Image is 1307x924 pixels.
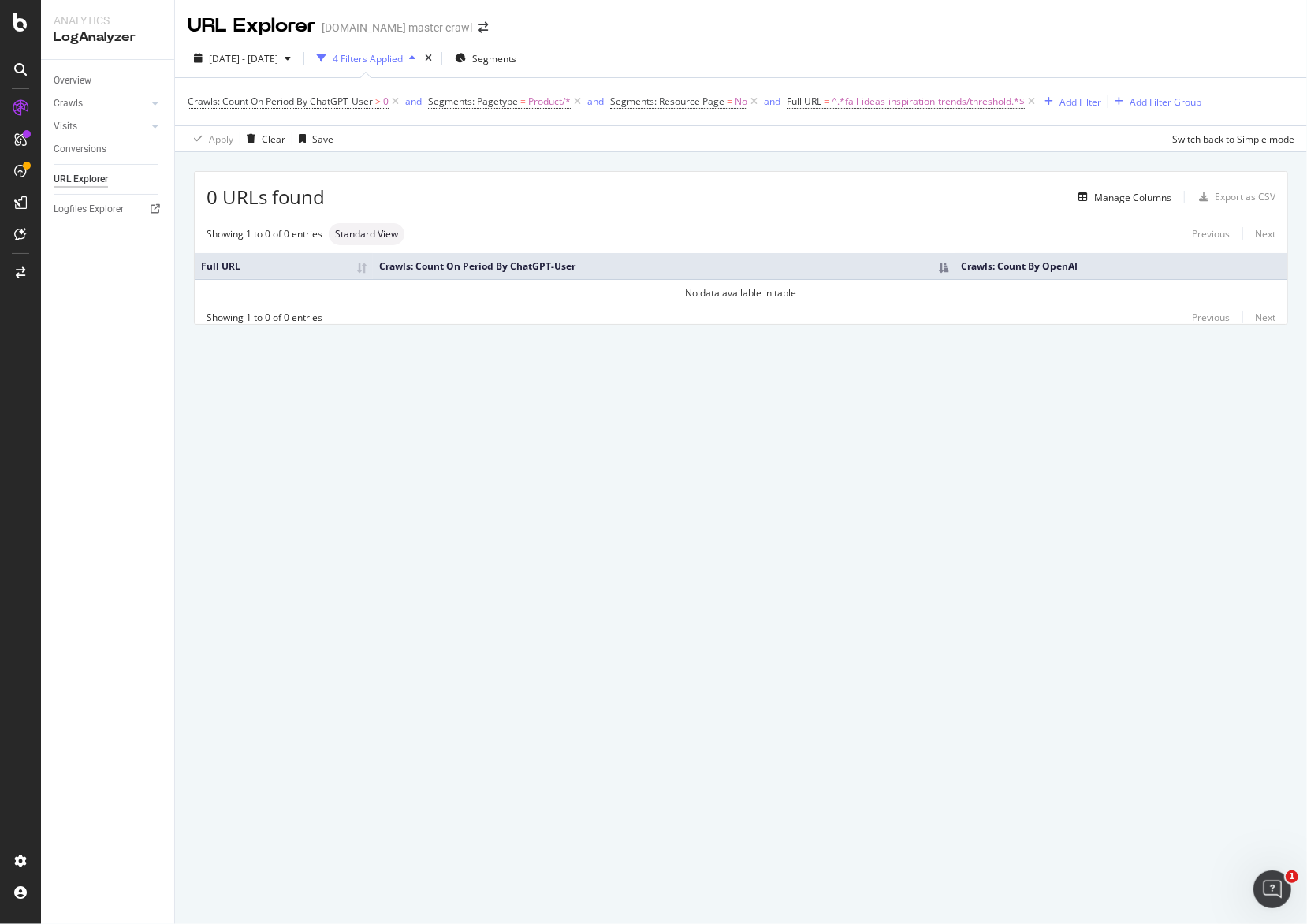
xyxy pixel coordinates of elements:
button: and [587,94,604,109]
div: arrow-right-arrow-left [478,22,488,33]
div: 4 Filters Applied [333,52,403,65]
button: Add Filter Group [1108,92,1201,111]
span: 0 [383,91,389,113]
div: Showing 1 to 0 of 0 entries [207,311,322,324]
span: Segments: Resource Page [610,95,724,108]
button: Manage Columns [1072,188,1171,207]
button: and [764,94,780,109]
span: 1 [1286,870,1298,883]
button: Apply [188,126,233,151]
div: times [422,50,435,66]
div: Crawls [54,95,83,112]
button: Switch back to Simple mode [1166,126,1294,151]
a: Crawls [54,95,147,112]
div: Clear [262,132,285,146]
div: Save [312,132,333,146]
button: Add Filter [1038,92,1101,111]
span: Segments [472,52,516,65]
div: [DOMAIN_NAME] master crawl [322,20,472,35]
div: URL Explorer [188,13,315,39]
div: Overview [54,73,91,89]
div: Conversions [54,141,106,158]
div: and [764,95,780,108]
div: URL Explorer [54,171,108,188]
div: Manage Columns [1094,191,1171,204]
button: and [405,94,422,109]
a: Visits [54,118,147,135]
a: Overview [54,73,163,89]
th: Crawls: Count On Period By ChatGPT-User: activate to sort column descending [373,253,955,279]
span: ^.*fall-ideas-inspiration-trends/threshold.*$ [832,91,1025,113]
span: = [520,95,526,108]
button: 4 Filters Applied [311,46,422,71]
div: Export as CSV [1215,190,1275,203]
div: Visits [54,118,77,135]
iframe: Intercom live chat [1253,870,1291,908]
td: No data available in table [195,279,1287,306]
button: Save [292,126,333,151]
span: Crawls: Count On Period By ChatGPT-User [188,95,373,108]
button: Export as CSV [1193,184,1275,210]
div: Apply [209,132,233,146]
div: neutral label [329,223,404,245]
span: Product/* [528,91,571,113]
button: Segments [449,46,523,71]
span: Standard View [335,229,398,239]
div: Logfiles Explorer [54,201,124,218]
span: Full URL [787,95,821,108]
th: Crawls: Count By OpenAI [955,253,1287,279]
div: Add Filter [1059,95,1101,109]
span: > [375,95,381,108]
a: Conversions [54,141,163,158]
div: Switch back to Simple mode [1172,132,1294,146]
span: [DATE] - [DATE] [209,52,278,65]
th: Full URL: activate to sort column ascending [195,253,373,279]
a: Logfiles Explorer [54,201,163,218]
div: Showing 1 to 0 of 0 entries [207,227,322,240]
a: URL Explorer [54,171,163,188]
div: Add Filter Group [1130,95,1201,109]
span: Segments: Pagetype [428,95,518,108]
div: LogAnalyzer [54,28,162,47]
button: [DATE] - [DATE] [188,46,297,71]
div: Analytics [54,13,162,28]
button: Clear [240,126,285,151]
div: and [405,95,422,108]
span: = [727,95,732,108]
div: and [587,95,604,108]
span: = [824,95,829,108]
span: 0 URLs found [207,184,325,211]
span: No [735,91,747,113]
